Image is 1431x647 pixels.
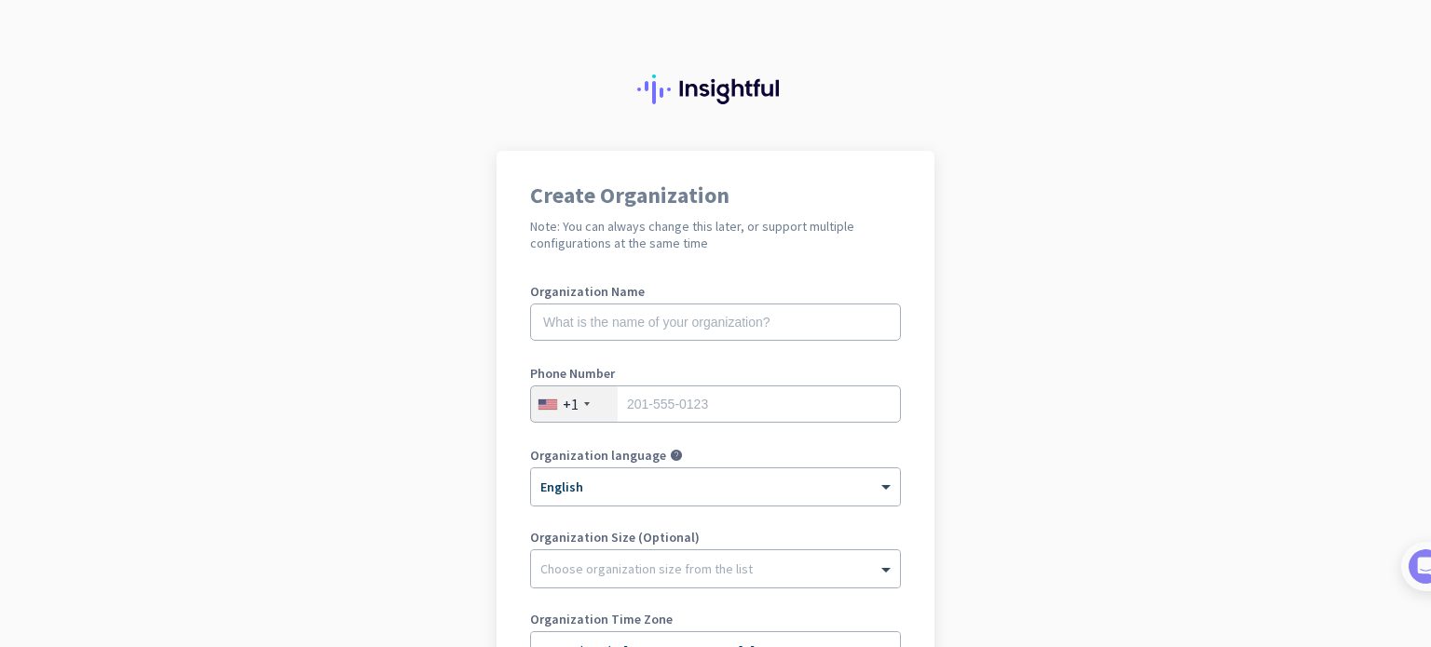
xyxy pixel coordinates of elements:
[530,385,901,423] input: 201-555-0123
[530,613,901,626] label: Organization Time Zone
[530,285,901,298] label: Organization Name
[530,531,901,544] label: Organization Size (Optional)
[530,218,901,251] h2: Note: You can always change this later, or support multiple configurations at the same time
[530,303,901,341] input: What is the name of your organization?
[563,395,579,413] div: +1
[670,449,683,462] i: help
[530,184,901,207] h1: Create Organization
[637,74,794,104] img: Insightful
[530,367,901,380] label: Phone Number
[530,449,666,462] label: Organization language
